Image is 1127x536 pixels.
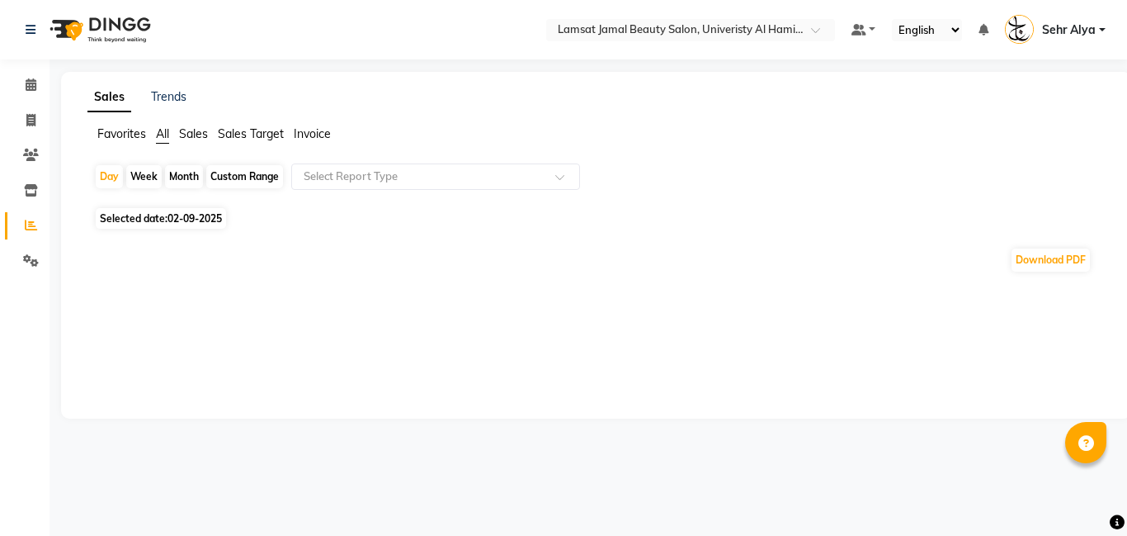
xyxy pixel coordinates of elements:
a: Sales [87,83,131,112]
span: 02-09-2025 [167,212,222,225]
span: Selected date: [96,208,226,229]
div: Month [165,165,203,188]
iframe: chat widget [1058,470,1110,519]
a: Trends [151,89,186,104]
img: Sehr Alya [1005,15,1034,44]
img: logo [42,7,155,53]
span: Favorites [97,126,146,141]
div: Day [96,165,123,188]
span: All [156,126,169,141]
div: Week [126,165,162,188]
div: Custom Range [206,165,283,188]
span: Sehr Alya [1042,21,1096,39]
button: Download PDF [1011,249,1090,272]
span: Sales [179,126,208,141]
span: Invoice [294,126,331,141]
span: Sales Target [218,126,284,141]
